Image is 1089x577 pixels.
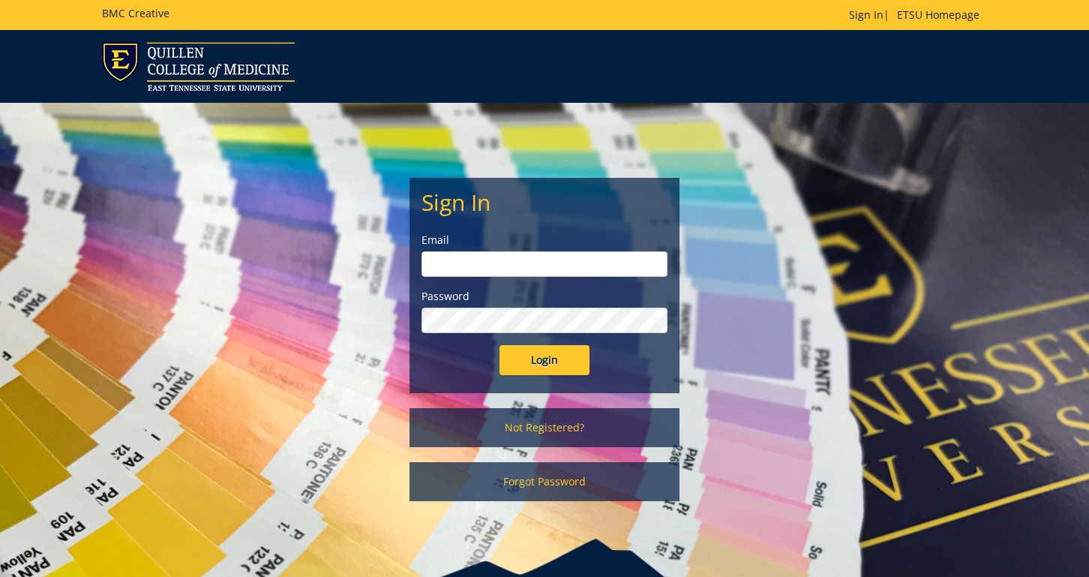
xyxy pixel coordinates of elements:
h5: BMC Creative [102,8,169,19]
p: | [849,8,987,23]
label: Password [421,289,667,304]
a: ETSU Homepage [889,8,987,22]
a: Not Registered? [409,408,679,447]
input: Login [499,345,589,375]
a: Forgot Password [409,462,679,501]
a: Sign In [849,8,883,22]
label: Email [421,233,667,248]
h2: Sign In [421,190,667,215]
img: ETSU logo [102,42,295,91]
